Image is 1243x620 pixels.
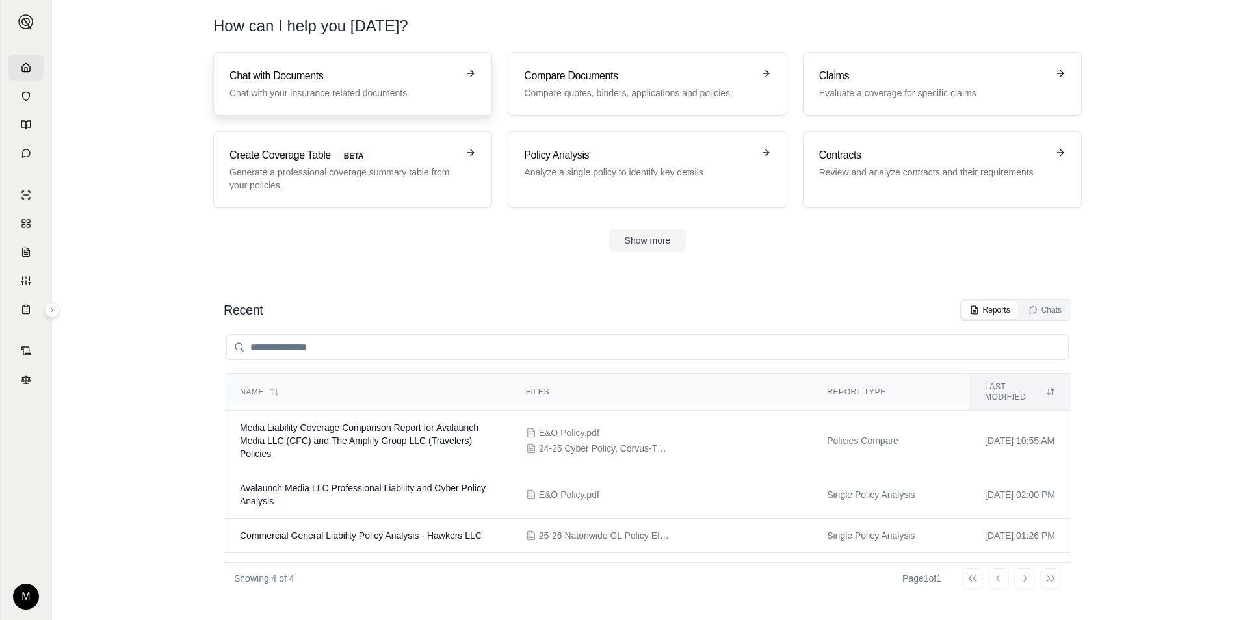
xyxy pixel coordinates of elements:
a: Claim Coverage [8,239,44,265]
a: Custom Report [8,268,44,294]
a: Chat with DocumentsChat with your insurance related documents [213,52,492,116]
td: [DATE] 02:00 PM [969,471,1071,519]
span: BETA [336,149,371,163]
button: Expand sidebar [13,9,39,35]
td: [DATE] 01:26 PM [969,519,1071,553]
th: Report Type [811,374,969,411]
h3: Policy Analysis [524,148,752,163]
div: M [13,584,39,610]
span: Media Liability Coverage Comparison Report for Avalaunch Media LLC (CFC) and The Amplify Group LL... [240,422,478,459]
a: Home [8,55,44,81]
a: ContractsReview and analyze contracts and their requirements [803,131,1082,208]
button: Reports [962,301,1018,319]
p: Analyze a single policy to identify key details [524,166,752,179]
a: Policy AnalysisAnalyze a single policy to identify key details [508,131,787,208]
h2: Recent [224,301,263,319]
p: Review and analyze contracts and their requirements [819,166,1047,179]
div: Last modified [985,381,1055,402]
p: Compare quotes, binders, applications and policies [524,86,752,99]
a: Policy Comparisons [8,211,44,237]
div: Chats [1028,305,1062,315]
h3: Contracts [819,148,1047,163]
a: Compare DocumentsCompare quotes, binders, applications and policies [508,52,787,116]
a: Create Coverage TableBETAGenerate a professional coverage summary table from your policies. [213,131,492,208]
a: Prompt Library [8,112,44,138]
a: Legal Search Engine [8,367,44,393]
td: Single Policy Analysis [811,471,969,519]
a: Single Policy [8,182,44,208]
th: Files [510,374,811,411]
h3: Create Coverage Table [229,148,458,163]
p: Evaluate a coverage for specific claims [819,86,1047,99]
td: Single Policy Analysis [811,519,969,553]
span: Commercial General Liability Policy Analysis - Hawkers LLC [240,530,482,541]
a: ClaimsEvaluate a coverage for specific claims [803,52,1082,116]
p: Chat with your insurance related documents [229,86,458,99]
h3: Compare Documents [524,68,752,84]
h3: Chat with Documents [229,68,458,84]
h1: How can I help you [DATE]? [213,16,1082,36]
p: Showing 4 of 4 [234,572,294,585]
span: 24-25 Cyber Policy, Corvus-Travelers.pdf [539,442,669,455]
button: Show more [609,229,687,252]
span: Avalaunch Media LLC Professional Liability and Cyber Policy Analysis [240,483,486,506]
span: E&O Policy.pdf [539,426,599,439]
div: Reports [970,305,1010,315]
div: Page 1 of 1 [902,572,941,585]
h3: Claims [819,68,1047,84]
td: Policies Compare [811,411,969,471]
a: Documents Vault [8,83,44,109]
button: Expand sidebar [44,302,60,318]
p: Generate a professional coverage summary table from your policies. [229,166,458,192]
span: E&O Policy.pdf [539,488,599,501]
a: Chat [8,140,44,166]
button: Chats [1021,301,1069,319]
div: Name [240,387,495,397]
td: [DATE] 10:55 AM [969,411,1071,471]
a: Coverage Table [8,296,44,322]
a: Contract Analysis [8,338,44,364]
span: 25-26 Natonwide GL Policy Eff 1-1-25.pdf [539,529,669,542]
img: Expand sidebar [18,14,34,30]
